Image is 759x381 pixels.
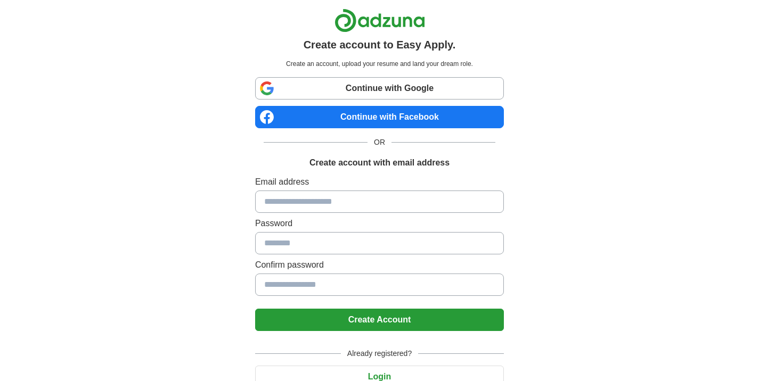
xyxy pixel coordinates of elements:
[255,259,504,271] label: Confirm password
[368,137,391,148] span: OR
[255,176,504,188] label: Email address
[309,156,450,169] h1: Create account with email address
[334,9,425,32] img: Adzuna logo
[255,372,504,381] a: Login
[257,59,502,69] p: Create an account, upload your resume and land your dream role.
[255,309,504,331] button: Create Account
[341,348,418,359] span: Already registered?
[304,37,456,53] h1: Create account to Easy Apply.
[255,106,504,128] a: Continue with Facebook
[255,217,504,230] label: Password
[255,77,504,100] a: Continue with Google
